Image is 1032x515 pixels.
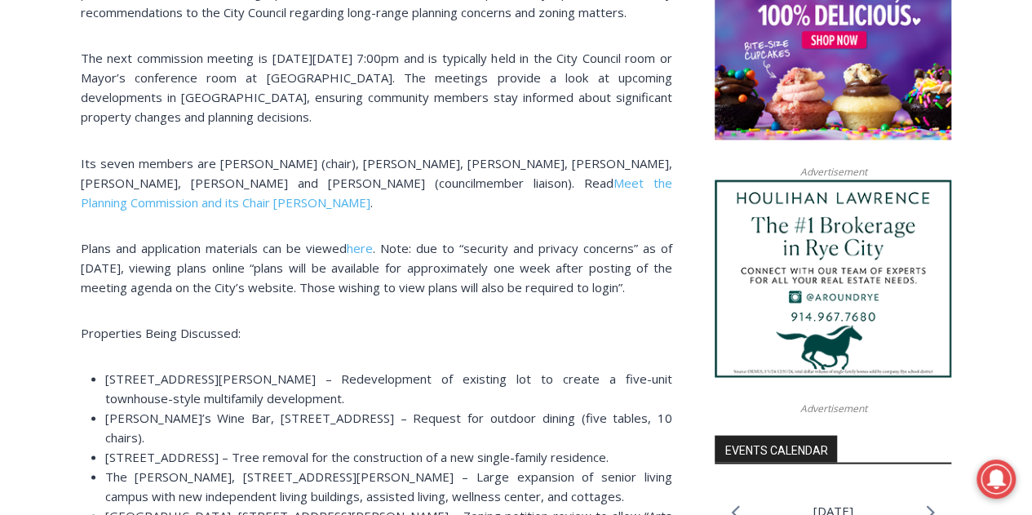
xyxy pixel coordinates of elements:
[105,448,609,464] span: [STREET_ADDRESS] – Tree removal for the construction of a new single-family residence.
[81,239,347,255] span: Plans and application materials can be viewed
[167,102,232,195] div: "Chef [PERSON_NAME] omakase menu is nirvana for lovers of great Japanese food."
[392,158,791,203] a: Intern @ [DOMAIN_NAME]
[715,180,951,377] img: Houlihan Lawrence The #1 Brokerage in Rye City
[370,193,373,210] span: .
[81,154,672,190] span: Its seven members are [PERSON_NAME] (chair), [PERSON_NAME], [PERSON_NAME], [PERSON_NAME], [PERSON...
[5,168,160,230] span: Open Tues. - Sun. [PHONE_NUMBER]
[412,1,771,158] div: "[PERSON_NAME] and I covered the [DATE] Parade, which was a really eye opening experience as I ha...
[783,163,883,179] span: Advertisement
[105,409,672,445] span: [PERSON_NAME]’s Wine Bar, [STREET_ADDRESS] – Request for outdoor dining (five tables, 10 chairs).
[427,162,756,199] span: Intern @ [DOMAIN_NAME]
[81,50,672,125] span: The next commission meeting is [DATE][DATE] 7:00pm and is typically held in the City Council room...
[783,400,883,415] span: Advertisement
[715,435,837,463] h2: Events Calendar
[105,370,672,406] span: [STREET_ADDRESS][PERSON_NAME] – Redevelopment of existing lot to create a five-unit townhouse-sty...
[81,239,672,295] span: . Note: due to “security and privacy concerns” as of [DATE], viewing plans online “plans will be ...
[105,468,672,504] span: The [PERSON_NAME], [STREET_ADDRESS][PERSON_NAME] – Large expansion of senior living campus with n...
[81,324,241,340] span: Properties Being Discussed:
[347,239,373,255] a: here
[1,164,164,203] a: Open Tues. - Sun. [PHONE_NUMBER]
